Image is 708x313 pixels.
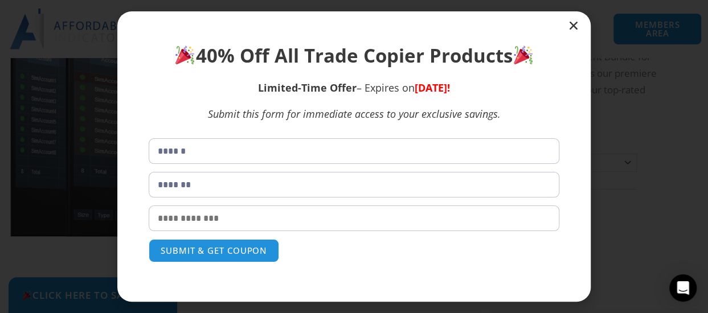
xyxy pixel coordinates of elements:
[208,107,501,121] em: Submit this form for immediate access to your exclusive savings.
[669,274,697,302] div: Open Intercom Messenger
[149,239,279,262] button: SUBMIT & GET COUPON
[568,20,579,31] a: Close
[415,81,450,94] span: [DATE]!
[514,46,533,64] img: 🎉
[149,80,559,96] p: – Expires on
[175,46,194,64] img: 🎉
[149,43,559,69] h1: 40% Off All Trade Copier Products
[258,81,357,94] strong: Limited-Time Offer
